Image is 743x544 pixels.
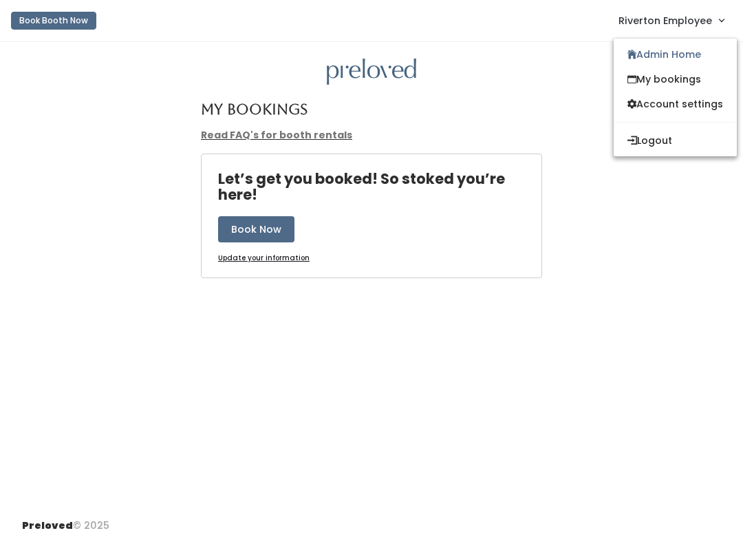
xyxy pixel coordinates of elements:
[618,13,712,28] span: Riverton Employee
[11,6,96,36] a: Book Booth Now
[614,128,737,153] button: Logout
[22,519,73,532] span: Preloved
[614,92,737,116] a: Account settings
[218,253,310,264] a: Update your information
[605,6,737,35] a: Riverton Employee
[22,508,109,533] div: © 2025
[11,12,96,30] button: Book Booth Now
[201,128,352,142] a: Read FAQ's for booth rentals
[614,67,737,92] a: My bookings
[201,101,308,117] h4: My Bookings
[218,171,541,202] h4: Let’s get you booked! So stoked you’re here!
[218,253,310,263] u: Update your information
[614,42,737,67] a: Admin Home
[218,216,294,242] button: Book Now
[327,59,416,85] img: preloved logo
